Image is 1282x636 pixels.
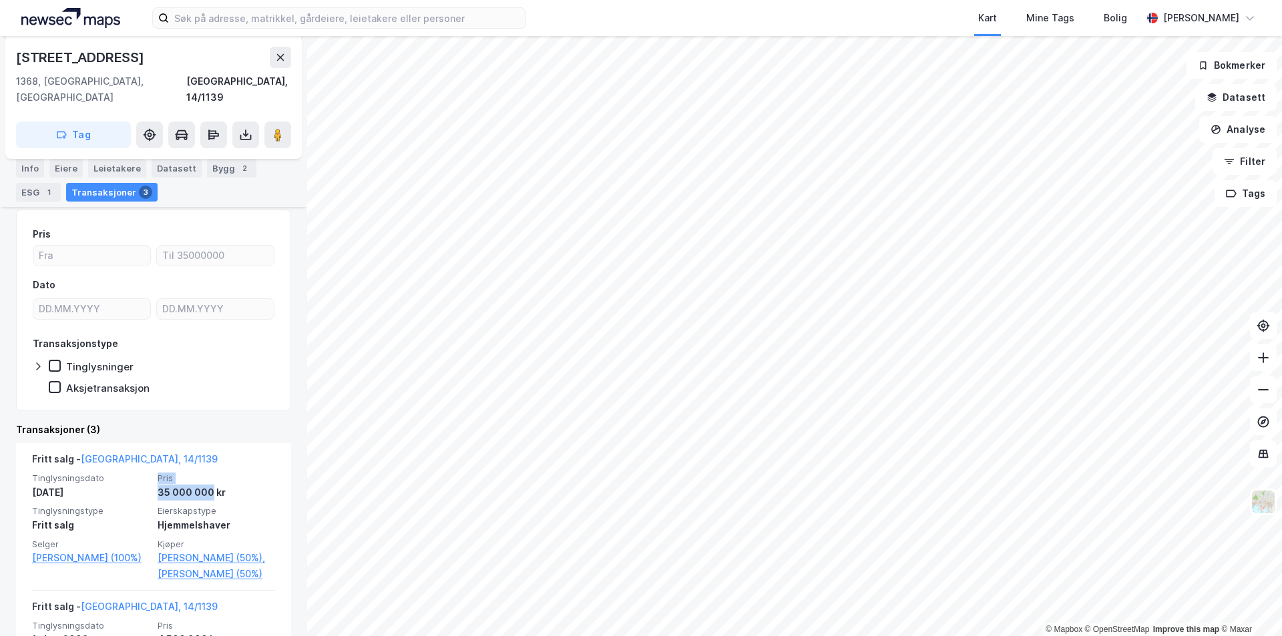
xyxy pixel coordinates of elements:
[157,299,274,319] input: DD.MM.YYYY
[1215,180,1277,207] button: Tags
[32,472,150,484] span: Tinglysningsdato
[1046,625,1082,634] a: Mapbox
[33,336,118,352] div: Transaksjonstype
[16,121,131,148] button: Tag
[207,159,256,178] div: Bygg
[158,566,275,582] a: [PERSON_NAME] (50%)
[1251,489,1276,515] img: Z
[169,8,525,28] input: Søk på adresse, matrikkel, gårdeiere, leietakere eller personer
[186,73,291,105] div: [GEOGRAPHIC_DATA], 14/1139
[32,539,150,550] span: Selger
[1085,625,1150,634] a: OpenStreetMap
[16,47,147,68] div: [STREET_ADDRESS]
[158,505,275,517] span: Eierskapstype
[1187,52,1277,79] button: Bokmerker
[33,299,150,319] input: DD.MM.YYYY
[16,159,44,178] div: Info
[152,159,202,178] div: Datasett
[157,246,274,266] input: Til 35000000
[139,186,152,199] div: 3
[158,550,275,566] a: [PERSON_NAME] (50%),
[49,159,83,178] div: Eiere
[1213,148,1277,175] button: Filter
[32,517,150,533] div: Fritt salg
[32,550,150,566] a: [PERSON_NAME] (100%)
[32,599,218,620] div: Fritt salg -
[66,360,134,373] div: Tinglysninger
[158,539,275,550] span: Kjøper
[32,505,150,517] span: Tinglysningstype
[16,422,291,438] div: Transaksjoner (3)
[33,277,55,293] div: Dato
[33,246,150,266] input: Fra
[21,8,120,28] img: logo.a4113a55bc3d86da70a041830d287a7e.svg
[66,382,150,394] div: Aksjetransaksjon
[1199,116,1277,143] button: Analyse
[1215,572,1282,636] iframe: Chat Widget
[978,10,997,26] div: Kart
[16,183,61,202] div: ESG
[1026,10,1074,26] div: Mine Tags
[158,620,275,631] span: Pris
[1104,10,1127,26] div: Bolig
[1195,84,1277,111] button: Datasett
[81,453,218,464] a: [GEOGRAPHIC_DATA], 14/1139
[1153,625,1219,634] a: Improve this map
[158,485,275,501] div: 35 000 000 kr
[32,620,150,631] span: Tinglysningsdato
[158,517,275,533] div: Hjemmelshaver
[33,226,51,242] div: Pris
[32,485,150,501] div: [DATE]
[42,186,55,199] div: 1
[88,159,146,178] div: Leietakere
[1163,10,1239,26] div: [PERSON_NAME]
[158,472,275,484] span: Pris
[32,451,218,472] div: Fritt salg -
[16,73,186,105] div: 1368, [GEOGRAPHIC_DATA], [GEOGRAPHIC_DATA]
[66,183,158,202] div: Transaksjoner
[81,601,218,612] a: [GEOGRAPHIC_DATA], 14/1139
[238,162,251,175] div: 2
